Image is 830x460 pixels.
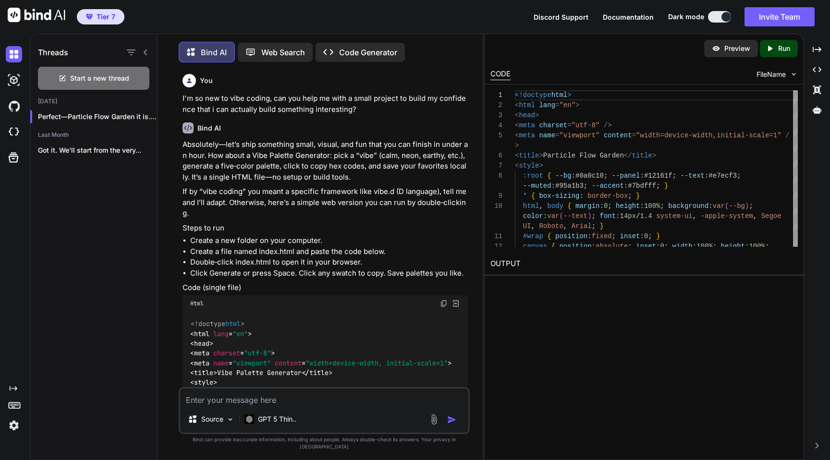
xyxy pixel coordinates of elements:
[547,212,559,220] span: var
[519,111,535,119] span: head
[636,242,660,250] span: inset:
[604,132,632,139] span: content
[592,232,612,240] span: fixed
[664,242,668,250] span: ;
[523,172,543,180] span: :root
[191,320,244,328] span: <!doctype >
[275,359,302,367] span: content
[531,192,535,200] span: {
[603,12,654,22] button: Documentation
[749,202,753,210] span: ;
[753,212,757,220] span: ,
[603,13,654,21] span: Documentation
[190,339,213,348] span: < >
[519,132,535,139] span: meta
[190,349,275,358] span: < = >
[523,182,555,190] span: --muted:
[620,212,636,220] span: 14px
[183,139,468,182] p: Absolutely—let’s ship something small, visual, and fun that you can finish in under an hour. How ...
[539,132,555,139] span: name
[97,12,115,22] span: Tier 7
[490,131,502,141] div: 5
[612,172,644,180] span: --panel:
[636,212,640,220] span: /
[539,222,563,230] span: Roboto
[668,12,704,22] span: Dark mode
[765,242,769,250] span: ;
[30,97,157,105] h2: [DATE]
[244,349,271,358] span: "utf-8"
[6,46,22,62] img: darkChat
[447,415,457,424] img: icon
[539,192,583,200] span: box-sizing:
[555,132,559,139] span: =
[539,202,543,210] span: ,
[339,47,397,58] p: Code Generator
[555,101,559,109] span: =
[77,9,124,24] button: premiumTier 7
[539,101,555,109] span: lang
[490,231,502,242] div: 11
[592,182,628,190] span: --accent:
[38,47,68,58] h1: Threads
[200,76,213,85] h6: You
[563,222,567,230] span: ,
[258,414,296,424] p: GPT 5 Thin..
[194,339,209,348] span: head
[761,212,781,220] span: Segoe
[190,268,468,279] li: Click Generate or press Space. Click any swatch to copy. Save palettes you like.
[515,152,519,159] span: <
[656,182,660,190] span: ;
[490,242,502,252] div: 12
[672,172,676,180] span: ;
[559,101,575,109] span: "en"
[592,222,596,230] span: ;
[490,151,502,161] div: 6
[213,359,229,367] span: name
[6,72,22,88] img: darkAi-studio
[551,242,555,250] span: {
[201,414,223,424] p: Source
[190,378,217,387] span: < >
[656,232,660,240] span: }
[584,182,587,190] span: ;
[616,202,644,210] span: height:
[6,124,22,140] img: cloudideIcon
[190,359,452,367] span: < = = >
[519,152,539,159] span: title
[515,101,519,109] span: <
[179,436,470,450] p: Bind can provide inaccurate information, including about people. Always double-check its answers....
[309,368,329,377] span: title
[190,300,204,307] span: Html
[261,47,305,58] p: Web Search
[515,91,551,99] span: <!doctype
[778,44,790,53] p: Run
[8,8,65,22] img: Bind AI
[302,368,332,377] span: </ >
[535,111,539,119] span: >
[555,232,592,240] span: position:
[628,182,656,190] span: #7bdfff
[624,152,632,159] span: </
[515,142,519,149] span: >
[712,44,720,53] img: preview
[515,111,519,119] span: <
[660,202,664,210] span: ;
[725,202,729,210] span: (
[232,329,248,338] span: "en"
[490,171,502,181] div: 8
[632,132,636,139] span: =
[640,212,652,220] span: 1.4
[693,212,696,220] span: ,
[190,257,468,268] li: Double‑click index.html to open it in your browser.
[596,242,628,250] span: absolute
[608,202,611,210] span: ;
[604,172,608,180] span: ;
[305,359,448,367] span: "width=device-width, initial-scale=1"
[672,242,696,250] span: width:
[490,191,502,201] div: 9
[38,112,157,121] p: Perfect—Particle Flow Garden it is. Run it...
[490,121,502,131] div: 4
[539,162,543,169] span: >
[6,417,22,434] img: settings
